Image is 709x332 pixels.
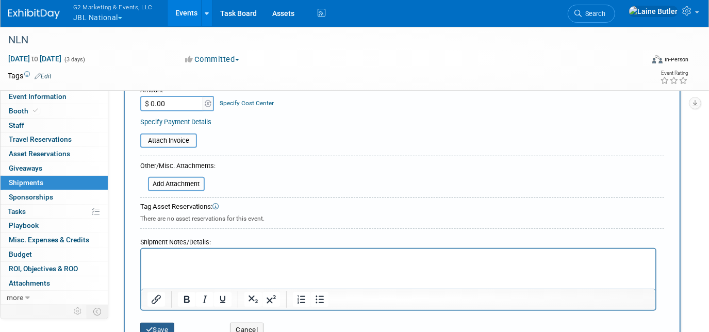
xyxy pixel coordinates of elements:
div: Tag Asset Reservations: [140,202,664,212]
button: Superscript [262,292,280,307]
span: ROI, Objectives & ROO [9,264,78,273]
span: to [30,55,40,63]
div: There are no asset reservations for this event. [140,212,664,223]
button: Numbered list [293,292,310,307]
a: Travel Reservations [1,132,108,146]
a: Search [568,5,615,23]
a: Specify Cost Center [220,99,274,107]
img: Laine Butler [629,6,678,17]
a: Shipments [1,176,108,190]
a: Attachments [1,276,108,290]
a: ROI, Objectives & ROO [1,262,108,276]
span: Sponsorships [9,193,53,201]
a: Sponsorships [1,190,108,204]
span: Playbook [9,221,39,229]
a: Tasks [1,205,108,219]
td: Toggle Event Tabs [87,305,108,318]
div: NLN [5,31,631,49]
a: Booth [1,104,108,118]
a: Event Information [1,90,108,104]
span: Asset Reservations [9,150,70,158]
a: Specify Payment Details [140,118,211,126]
td: Personalize Event Tab Strip [69,305,87,318]
button: Underline [214,292,232,307]
button: Subscript [244,292,262,307]
iframe: Rich Text Area [141,249,655,289]
span: (3 days) [63,56,85,63]
a: Staff [1,119,108,132]
a: Playbook [1,219,108,233]
span: more [7,293,23,302]
img: Format-Inperson.png [652,55,663,63]
a: Edit [35,73,52,80]
a: Giveaways [1,161,108,175]
span: Event Information [9,92,67,101]
span: Tasks [8,207,26,215]
button: Bold [178,292,195,307]
span: Booth [9,107,40,115]
span: Giveaways [9,164,42,172]
div: Shipment Notes/Details: [140,233,656,248]
div: Event Rating [660,71,688,76]
img: ExhibitDay [8,9,60,19]
span: Budget [9,250,32,258]
button: Committed [182,54,243,65]
a: Misc. Expenses & Credits [1,233,108,247]
a: more [1,291,108,305]
div: Other/Misc. Attachments: [140,161,216,173]
span: Staff [9,121,24,129]
button: Italic [196,292,213,307]
div: Event Format [588,54,688,69]
span: Misc. Expenses & Credits [9,236,89,244]
span: Shipments [9,178,43,187]
td: Tags [8,71,52,81]
div: In-Person [664,56,688,63]
i: Booth reservation complete [33,108,38,113]
a: Asset Reservations [1,147,108,161]
button: Insert/edit link [147,292,165,307]
button: Bullet list [311,292,328,307]
span: Search [582,10,605,18]
span: [DATE] [DATE] [8,54,62,63]
span: Attachments [9,279,50,287]
span: Travel Reservations [9,135,72,143]
span: G2 Marketing & Events, LLC [73,2,153,12]
a: Budget [1,247,108,261]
